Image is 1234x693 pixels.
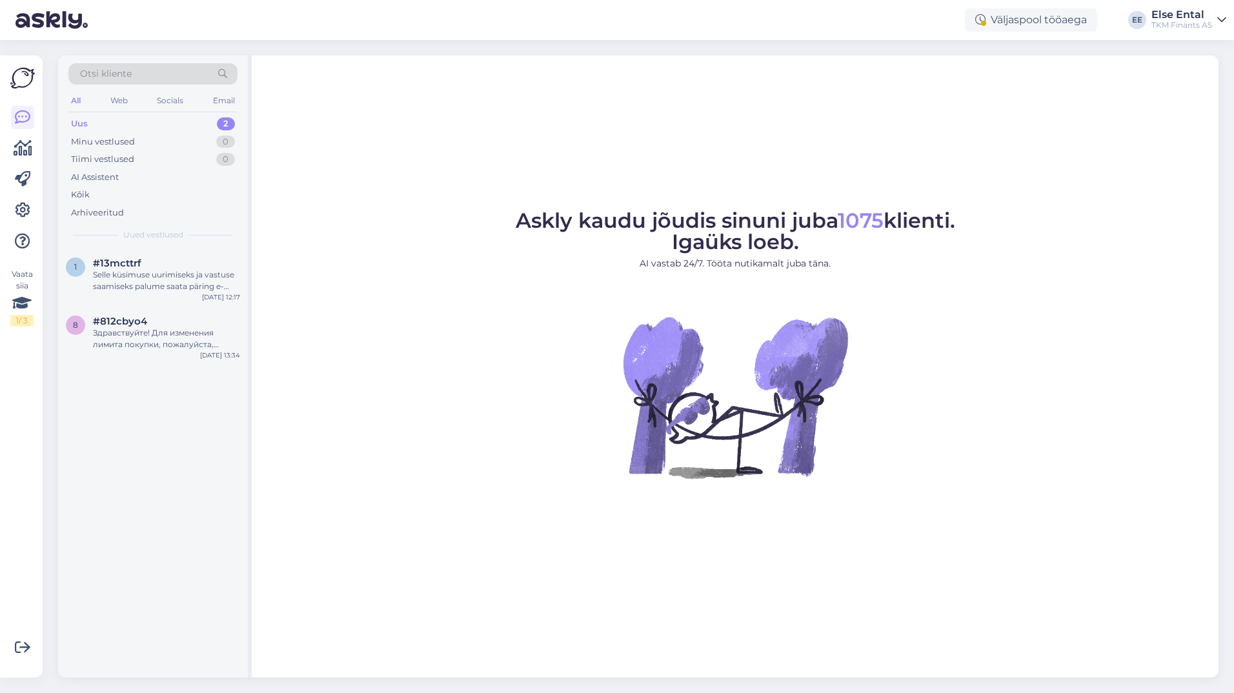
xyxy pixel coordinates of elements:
[108,92,130,109] div: Web
[217,117,235,130] div: 2
[10,268,34,326] div: Vaata siia
[93,257,141,269] span: #13mcttrf
[1151,20,1212,30] div: TKM Finants AS
[202,292,240,302] div: [DATE] 12:17
[1151,10,1226,30] a: Else EntalTKM Finants AS
[71,136,135,148] div: Minu vestlused
[216,136,235,148] div: 0
[619,281,851,513] img: No Chat active
[10,315,34,326] div: 1 / 3
[1128,11,1146,29] div: EE
[516,208,955,254] span: Askly kaudu jõudis sinuni juba klienti. Igaüks loeb.
[71,206,124,219] div: Arhiveeritud
[200,350,240,360] div: [DATE] 13:34
[216,153,235,166] div: 0
[123,229,183,241] span: Uued vestlused
[93,327,240,350] div: Здравствуйте! Для изменения лимита покупки, пожалуйста, подайте заявку в самообслуживании Partner...
[154,92,186,109] div: Socials
[71,153,134,166] div: Tiimi vestlused
[838,208,884,233] span: 1075
[71,171,119,184] div: AI Assistent
[1151,10,1212,20] div: Else Ental
[965,8,1097,32] div: Väljaspool tööaega
[71,188,90,201] div: Kõik
[93,269,240,292] div: Selle küsimuse uurimiseks ja vastuse saamiseks palume saata päring e-posti aadressile [EMAIL_ADDR...
[71,117,88,130] div: Uus
[93,316,147,327] span: #812cbyo4
[73,320,78,330] span: 8
[516,257,955,270] p: AI vastab 24/7. Tööta nutikamalt juba täna.
[10,66,35,90] img: Askly Logo
[210,92,238,109] div: Email
[80,67,132,81] span: Otsi kliente
[68,92,83,109] div: All
[74,262,77,272] span: 1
